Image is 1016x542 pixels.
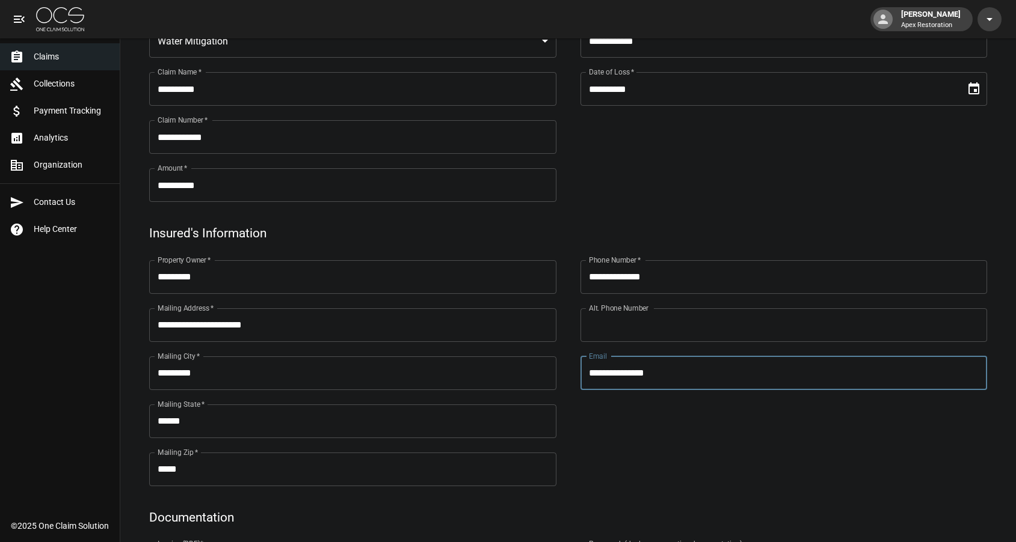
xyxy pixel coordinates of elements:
button: open drawer [7,7,31,31]
span: Help Center [34,223,110,236]
span: Claims [34,50,110,63]
span: Payment Tracking [34,105,110,117]
label: Mailing Address [158,303,214,313]
label: Mailing City [158,351,200,361]
label: Phone Number [589,255,641,265]
span: Contact Us [34,196,110,209]
div: © 2025 One Claim Solution [11,520,109,532]
div: [PERSON_NAME] [896,8,965,30]
span: Collections [34,78,110,90]
label: Claim Name [158,67,202,77]
label: Mailing Zip [158,447,199,457]
label: Property Owner [158,255,211,265]
label: Mailing State [158,399,205,409]
label: Claim Number [158,115,208,125]
label: Alt. Phone Number [589,303,648,313]
button: Choose date, selected date is Aug 22, 2025 [962,77,986,101]
span: Analytics [34,132,110,144]
label: Email [589,351,607,361]
div: Water Mitigation [149,24,556,58]
label: Date of Loss [589,67,634,77]
p: Apex Restoration [901,20,961,31]
span: Organization [34,159,110,171]
img: ocs-logo-white-transparent.png [36,7,84,31]
label: Amount [158,163,188,173]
